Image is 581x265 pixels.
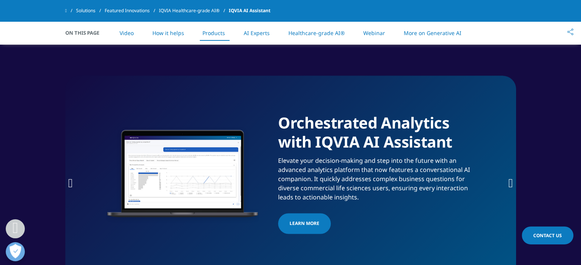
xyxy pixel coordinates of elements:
[68,174,73,191] div: Previous slide
[202,29,225,37] a: Products
[533,232,562,239] span: Contact Us
[152,29,184,37] a: How it helps
[244,29,270,37] a: AI Experts
[120,29,134,37] a: Video
[508,174,513,191] div: Next slide
[522,226,573,244] a: Contact Us
[6,242,25,261] button: Open Preferences
[278,113,475,156] h1: Orchestrated Analytics with IQVIA AI Assistant
[76,4,105,18] a: Solutions
[288,29,345,37] a: Healthcare-grade AI®
[229,4,270,18] span: IQVIA AI Assistant
[290,219,319,228] span: Learn more
[65,29,107,37] span: On This Page
[278,213,331,234] a: Learn more
[105,4,159,18] a: Featured Innovations
[278,113,475,236] div: Elevate your decision-making and step into the future with an advanced analytics platform that no...
[363,29,385,37] a: Webinar
[404,29,461,37] a: More on Generative AI
[159,4,229,18] a: IQVIA Healthcare-grade AI®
